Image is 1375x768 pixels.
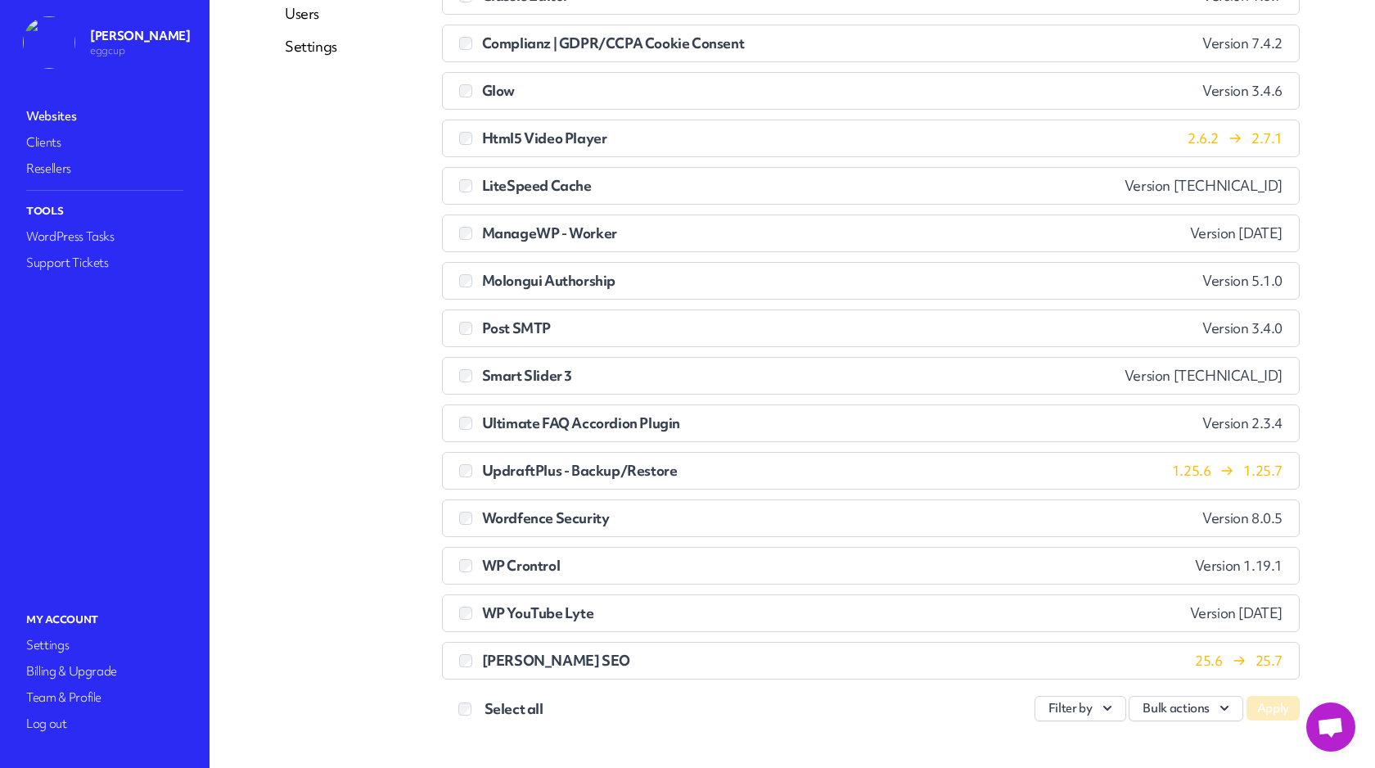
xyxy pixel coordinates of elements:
[482,461,678,480] span: UpdraftPlus - Backup/Restore
[1202,415,1283,431] span: Version 2.3.4
[1190,605,1283,621] span: Version [DATE]
[90,44,190,57] p: eggcup
[90,28,190,44] p: [PERSON_NAME]
[1247,696,1300,721] button: Apply
[482,508,610,527] span: Wordfence Security
[23,686,187,709] a: Team & Profile
[482,603,594,622] span: WP YouTube Lyte
[23,634,187,657] a: Settings
[1188,130,1283,147] span: 2.6.2 2.7.1
[482,129,607,147] span: Html5 Video Player
[23,131,187,154] a: Clients
[23,105,187,128] a: Websites
[23,712,187,735] a: Log out
[1202,320,1283,337] span: Version 3.4.0
[485,699,543,719] label: Select all
[1202,510,1283,526] span: Version 8.0.5
[1035,696,1126,721] button: Filter by
[482,366,572,385] span: Smart Slider 3
[23,157,187,180] a: Resellers
[23,660,187,683] a: Billing & Upgrade
[482,556,561,575] span: WP Crontrol
[482,176,592,195] span: LiteSpeed Cache
[23,609,187,630] p: My Account
[1202,83,1283,99] span: Version 3.4.6
[482,413,680,432] span: Ultimate FAQ Accordion Plugin
[23,251,187,274] a: Support Tickets
[23,201,187,222] p: Tools
[482,34,745,52] span: Complianz | GDPR/CCPA Cookie Consent
[1125,178,1283,194] span: Version [TECHNICAL_ID]
[482,318,551,337] span: Post SMTP
[1195,653,1283,669] span: 25.6 25.7
[482,651,630,670] span: [PERSON_NAME] SEO
[1202,273,1283,289] span: Version 5.1.0
[1172,463,1283,479] span: 1.25.6 1.25.7
[23,225,187,248] a: WordPress Tasks
[482,271,615,290] span: Molongui Authorship
[285,4,367,24] a: Users
[1129,696,1243,721] button: Bulk actions
[482,224,617,242] span: ManageWP - Worker
[482,81,515,100] span: Glow
[1125,368,1283,384] span: Version [TECHNICAL_ID]
[1202,35,1283,52] span: Version 7.4.2
[1190,225,1283,242] span: Version [DATE]
[1195,558,1283,574] span: Version 1.19.1
[285,37,367,56] a: Settings
[1306,702,1355,752] a: Open chat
